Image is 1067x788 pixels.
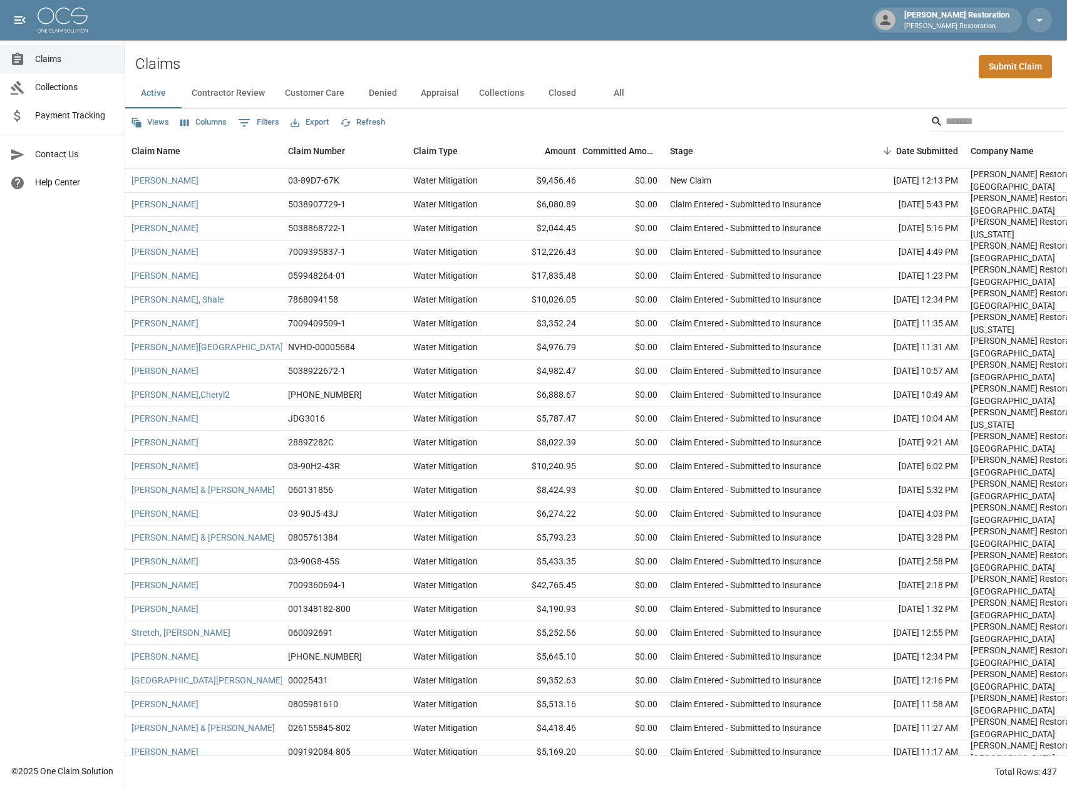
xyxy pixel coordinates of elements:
div: Search [930,111,1064,134]
div: Water Mitigation [413,460,478,472]
div: 060092691 [288,626,333,639]
div: [DATE] 11:27 AM [852,717,964,740]
div: © 2025 One Claim Solution [11,765,113,777]
a: [PERSON_NAME] [131,745,198,758]
div: $10,026.05 [501,288,582,312]
div: Water Mitigation [413,293,478,306]
div: $0.00 [582,288,664,312]
button: Active [125,78,182,108]
div: Water Mitigation [413,674,478,687]
span: Help Center [35,176,115,189]
div: [DATE] 3:28 PM [852,526,964,550]
div: $0.00 [582,383,664,407]
a: [PERSON_NAME] & [PERSON_NAME] [131,531,275,544]
div: [DATE] 2:18 PM [852,574,964,598]
div: New Claim [670,174,711,187]
div: $0.00 [582,336,664,360]
a: [PERSON_NAME] [131,698,198,710]
div: Claim Entered - Submitted to Insurance [670,745,821,758]
div: $0.00 [582,740,664,764]
p: [PERSON_NAME] Restoration [904,21,1009,32]
div: 03-90J5-43J [288,507,338,520]
div: JDG3016 [288,412,325,425]
a: [PERSON_NAME] [131,436,198,448]
div: 01-009-272585 [288,388,362,401]
div: $0.00 [582,455,664,479]
div: $0.00 [582,241,664,264]
div: $3,352.24 [501,312,582,336]
div: 060131856 [288,484,333,496]
div: Water Mitigation [413,579,478,591]
div: [DATE] 1:32 PM [852,598,964,621]
a: [PERSON_NAME] [131,579,198,591]
div: [DATE] 11:17 AM [852,740,964,764]
div: [DATE] 12:34 PM [852,288,964,312]
div: $4,982.47 [501,360,582,383]
a: [PERSON_NAME][GEOGRAPHIC_DATA] [131,341,283,353]
div: [DATE] 12:34 PM [852,645,964,669]
div: Claim Type [407,133,501,168]
div: $4,976.79 [501,336,582,360]
div: 00025431 [288,674,328,687]
button: Sort [879,142,896,160]
div: $9,352.63 [501,669,582,693]
div: Claim Entered - Submitted to Insurance [670,317,821,329]
h2: Claims [135,55,180,73]
div: Water Mitigation [413,436,478,448]
div: [DATE] 5:16 PM [852,217,964,241]
div: 7868094158 [288,293,338,306]
div: Water Mitigation [413,365,478,377]
div: [DATE] 9:21 AM [852,431,964,455]
a: [PERSON_NAME] & [PERSON_NAME] [131,484,275,496]
div: Committed Amount [582,133,664,168]
button: Refresh [337,113,388,132]
div: $0.00 [582,645,664,669]
div: [DATE] 11:35 AM [852,312,964,336]
span: Payment Tracking [35,109,115,122]
div: Water Mitigation [413,722,478,734]
a: [PERSON_NAME] [131,222,198,234]
div: Claim Entered - Submitted to Insurance [670,650,821,663]
div: Water Mitigation [413,603,478,615]
a: Submit Claim [979,55,1052,78]
a: [PERSON_NAME],Cheryl2 [131,388,230,401]
div: 03-89D7-67K [288,174,339,187]
a: Stretch, [PERSON_NAME] [131,626,230,639]
div: 0805981610 [288,698,338,710]
div: Claim Entered - Submitted to Insurance [670,341,821,353]
div: Claim Name [131,133,180,168]
div: Claim Entered - Submitted to Insurance [670,555,821,568]
a: [PERSON_NAME] [131,317,198,329]
div: [DATE] 1:23 PM [852,264,964,288]
div: $5,252.56 [501,621,582,645]
div: [DATE] 4:49 PM [852,241,964,264]
div: [DATE] 10:57 AM [852,360,964,383]
div: Claim Entered - Submitted to Insurance [670,293,821,306]
div: 0805761384 [288,531,338,544]
a: [PERSON_NAME] [131,174,198,187]
div: 5038922672-1 [288,365,346,377]
div: [DATE] 12:55 PM [852,621,964,645]
a: [PERSON_NAME] [131,507,198,520]
div: Claim Entered - Submitted to Insurance [670,674,821,687]
div: Water Mitigation [413,388,478,401]
a: [GEOGRAPHIC_DATA][PERSON_NAME][GEOGRAPHIC_DATA] [131,674,368,687]
div: Water Mitigation [413,507,478,520]
div: Water Mitigation [413,412,478,425]
div: dynamic tabs [125,78,1067,108]
span: Collections [35,81,115,94]
div: $0.00 [582,169,664,193]
div: Water Mitigation [413,269,478,282]
div: [DATE] 11:31 AM [852,336,964,360]
div: Amount [545,133,576,168]
div: Claim Number [282,133,407,168]
div: Claim Entered - Submitted to Insurance [670,507,821,520]
a: [PERSON_NAME] [131,555,198,568]
div: 5038868722-1 [288,222,346,234]
div: 01-009-223533 [288,650,362,663]
button: Denied [354,78,411,108]
div: Total Rows: 437 [995,765,1057,778]
button: open drawer [8,8,33,33]
div: $5,645.10 [501,645,582,669]
div: 2889Z282C [288,436,334,448]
